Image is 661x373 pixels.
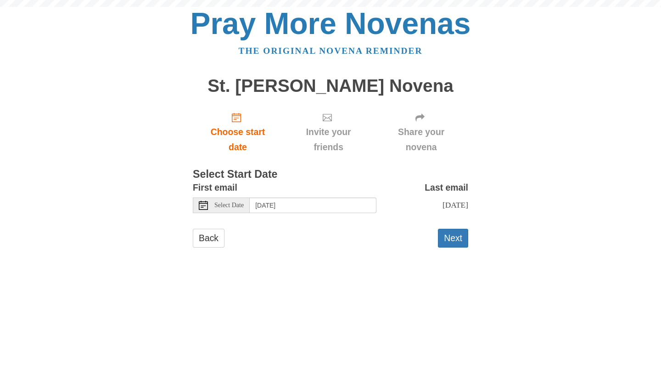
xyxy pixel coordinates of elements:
span: [DATE] [443,200,468,209]
span: Share your novena [383,124,459,155]
label: First email [193,180,237,195]
a: Choose start date [193,105,283,159]
a: The original novena reminder [239,46,423,56]
span: Select Date [214,202,244,209]
label: Last email [425,180,468,195]
a: Pray More Novenas [190,6,471,40]
h3: Select Start Date [193,169,468,181]
h1: St. [PERSON_NAME] Novena [193,76,468,96]
span: Choose start date [202,124,274,155]
a: Back [193,229,224,248]
span: Invite your friends [292,124,365,155]
button: Next [438,229,468,248]
div: Click "Next" to confirm your start date first. [283,105,374,159]
div: Click "Next" to confirm your start date first. [374,105,468,159]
